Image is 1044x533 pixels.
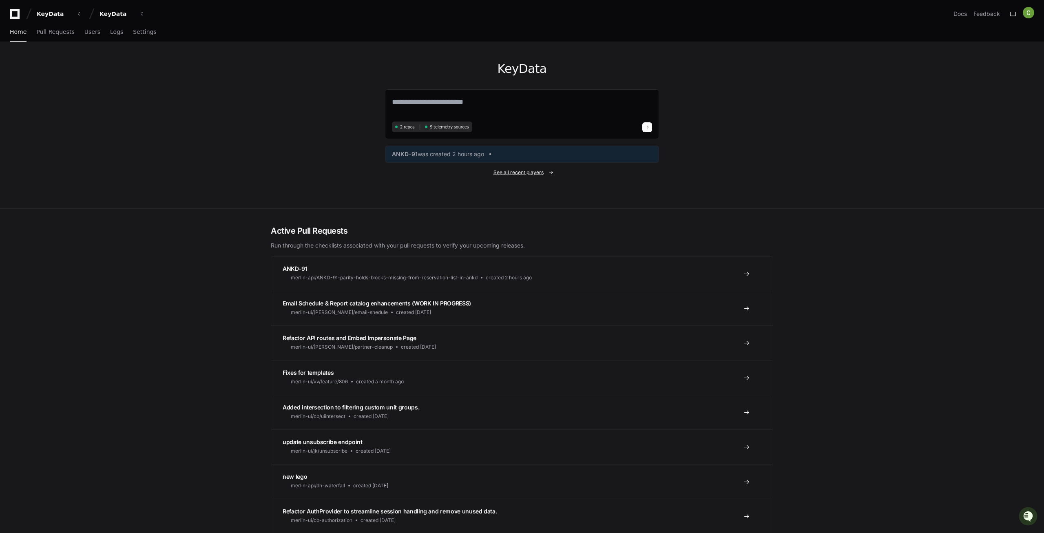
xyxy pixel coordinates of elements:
span: 2 repos [400,124,415,130]
a: See all recent players [385,169,659,176]
button: KeyData [96,7,148,21]
span: new lego [283,473,307,480]
span: merlin-ui/[PERSON_NAME]/partner-cleanup [291,344,393,350]
div: KeyData [37,10,72,18]
span: Users [84,29,100,34]
div: KeyData [100,10,135,18]
span: Settings [133,29,156,34]
a: Powered byPylon [58,85,99,92]
img: ACg8ocIMhgArYgx6ZSQUNXU5thzs6UsPf9rb_9nFAWwzqr8JC4dkNA=s96-c [1023,7,1034,18]
a: Users [84,23,100,42]
button: Start new chat [139,63,148,73]
span: created [DATE] [396,309,431,316]
span: created 2 hours ago [486,274,532,281]
img: 1756235613930-3d25f9e4-fa56-45dd-b3ad-e072dfbd1548 [8,61,23,75]
span: merlin-ui/cb/uiintersect [291,413,345,420]
span: merlin-ui/cb-authorization [291,517,352,524]
div: We're available if you need us! [28,69,103,75]
a: Docs [953,10,967,18]
a: Fixes for templatesmerlin-ui/vv/feature/806created a month ago [271,360,773,395]
span: Home [10,29,27,34]
span: Pylon [81,86,99,92]
span: was created 2 hours ago [418,150,484,158]
h2: Active Pull Requests [271,225,773,237]
a: ANKD-91was created 2 hours ago [392,150,652,158]
span: Added intersection to filtering custom unit groups. [283,404,419,411]
span: created [DATE] [353,482,388,489]
span: ANKD-91 [392,150,418,158]
a: Pull Requests [36,23,74,42]
span: update unsubscribe endpoint [283,438,363,445]
span: See all recent players [493,169,544,176]
a: Email Schedule & Report catalog enhancements (WORK IN PROGRESS)merlin-ui/[PERSON_NAME]/email-shed... [271,291,773,325]
span: Pull Requests [36,29,74,34]
a: ANKD-91merlin-api/ANKD-91-parity-holds-blocks-missing-from-reservation-list-in-ankdcreated 2 hour... [271,257,773,291]
a: Settings [133,23,156,42]
span: Refactor AuthProvider to streamline session handling and remove unused data. [283,508,497,515]
span: Fixes for templates [283,369,334,376]
span: Email Schedule & Report catalog enhancements (WORK IN PROGRESS) [283,300,471,307]
a: update unsubscribe endpointmerlin-ui/jk/unsubscribecreated [DATE] [271,429,773,464]
a: Logs [110,23,123,42]
a: Refactor API routes and Embed Impersonate Pagemerlin-ui/[PERSON_NAME]/partner-cleanupcreated [DATE] [271,325,773,360]
span: Refactor API routes and Embed Impersonate Page [283,334,416,341]
span: merlin-ui/jk/unsubscribe [291,448,347,454]
span: 9 telemetry sources [430,124,469,130]
a: new legomerlin-api/dh-waterfallcreated [DATE] [271,464,773,499]
span: merlin-api/dh-waterfall [291,482,345,489]
span: created [DATE] [356,448,391,454]
span: created [DATE] [401,344,436,350]
span: created [DATE] [354,413,389,420]
span: merlin-ui/[PERSON_NAME]/email-shedule [291,309,388,316]
img: PlayerZero [8,8,24,24]
span: Logs [110,29,123,34]
span: created a month ago [356,378,404,385]
a: Home [10,23,27,42]
a: Added intersection to filtering custom unit groups.merlin-ui/cb/uiintersectcreated [DATE] [271,395,773,429]
p: Run through the checklists associated with your pull requests to verify your upcoming releases. [271,241,773,250]
button: KeyData [33,7,86,21]
span: ANKD-91 [283,265,307,272]
span: merlin-api/ANKD-91-parity-holds-blocks-missing-from-reservation-list-in-ankd [291,274,478,281]
div: Start new chat [28,61,134,69]
div: Welcome [8,33,148,46]
span: created [DATE] [361,517,396,524]
button: Feedback [973,10,1000,18]
span: merlin-ui/vv/feature/806 [291,378,348,385]
h1: KeyData [385,62,659,76]
iframe: Open customer support [1018,506,1040,528]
